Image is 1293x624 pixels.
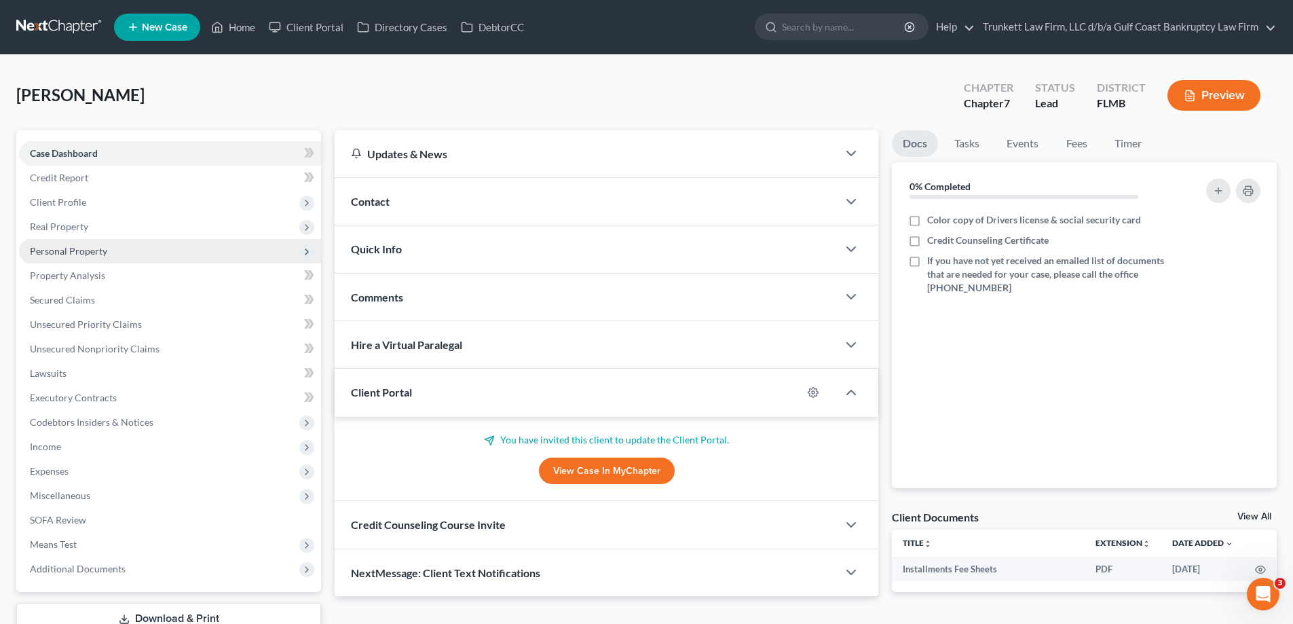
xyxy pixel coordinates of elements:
a: Executory Contracts [19,386,321,410]
span: Client Profile [30,196,86,208]
div: FLMB [1097,96,1146,111]
span: Personal Property [30,245,107,257]
span: Secured Claims [30,294,95,306]
span: New Case [142,22,187,33]
div: Updates & News [351,147,821,161]
span: Credit Counseling Course Invite [351,518,506,531]
a: SOFA Review [19,508,321,532]
iframe: Intercom live chat [1247,578,1279,610]
a: View All [1237,512,1271,521]
a: Secured Claims [19,288,321,312]
span: Lawsuits [30,367,67,379]
span: Hire a Virtual Paralegal [351,338,462,351]
a: Date Added expand_more [1172,538,1233,548]
a: Case Dashboard [19,141,321,166]
p: You have invited this client to update the Client Portal. [351,433,862,447]
td: Installments Fee Sheets [892,557,1085,581]
span: If you have not yet received an emailed list of documents that are needed for your case, please c... [927,254,1169,295]
a: Property Analysis [19,263,321,288]
td: [DATE] [1161,557,1244,581]
a: Lawsuits [19,361,321,386]
span: Codebtors Insiders & Notices [30,416,153,428]
span: Unsecured Nonpriority Claims [30,343,160,354]
input: Search by name... [782,14,906,39]
div: Chapter [964,80,1013,96]
a: Unsecured Nonpriority Claims [19,337,321,361]
span: Contact [351,195,390,208]
span: Case Dashboard [30,147,98,159]
i: unfold_more [1142,540,1150,548]
span: 7 [1004,96,1010,109]
a: Fees [1055,130,1098,157]
span: Client Portal [351,386,412,399]
div: Client Documents [892,510,979,524]
a: Client Portal [262,15,350,39]
span: Expenses [30,465,69,477]
div: District [1097,80,1146,96]
a: Docs [892,130,938,157]
td: PDF [1085,557,1161,581]
span: Credit Report [30,172,88,183]
strong: 0% Completed [910,181,971,192]
span: Additional Documents [30,563,126,574]
a: Help [929,15,975,39]
a: Extensionunfold_more [1095,538,1150,548]
a: View Case in MyChapter [539,458,675,485]
a: Tasks [943,130,990,157]
a: DebtorCC [454,15,531,39]
a: Credit Report [19,166,321,190]
span: Color copy of Drivers license & social security card [927,213,1141,227]
div: Chapter [964,96,1013,111]
a: Timer [1104,130,1153,157]
span: NextMessage: Client Text Notifications [351,566,540,579]
button: Preview [1167,80,1260,111]
span: [PERSON_NAME] [16,85,145,105]
span: Unsecured Priority Claims [30,318,142,330]
span: Means Test [30,538,77,550]
span: SOFA Review [30,514,86,526]
span: Quick Info [351,242,402,255]
a: Events [996,130,1049,157]
i: expand_more [1225,540,1233,548]
span: Real Property [30,221,88,232]
a: Titleunfold_more [903,538,932,548]
i: unfold_more [924,540,932,548]
a: Unsecured Priority Claims [19,312,321,337]
span: Miscellaneous [30,490,90,501]
div: Lead [1035,96,1075,111]
span: Income [30,441,61,452]
span: Credit Counseling Certificate [927,234,1049,247]
div: Status [1035,80,1075,96]
a: Directory Cases [350,15,454,39]
span: 3 [1275,578,1286,589]
a: Home [204,15,262,39]
span: Comments [351,291,403,304]
span: Property Analysis [30,270,105,281]
span: Executory Contracts [30,392,117,403]
a: Trunkett Law Firm, LLC d/b/a Gulf Coast Bankruptcy Law Firm [976,15,1276,39]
